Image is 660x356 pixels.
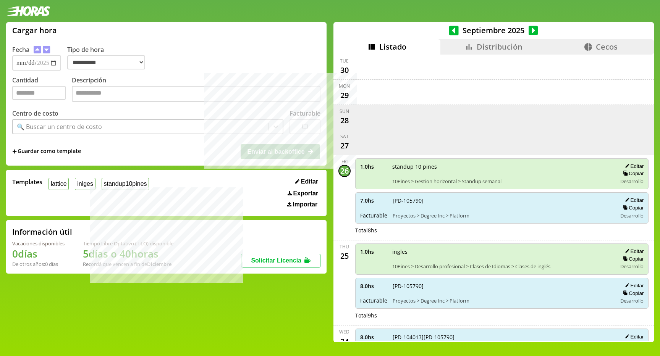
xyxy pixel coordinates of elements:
button: Copiar [621,170,644,177]
label: Fecha [12,45,29,54]
span: 8.0 hs [360,282,387,290]
span: [PD-104013][PD-105790] [393,333,612,341]
div: 24 [338,335,351,347]
label: Cantidad [12,76,72,104]
img: logotipo [6,6,50,16]
span: Facturable [360,297,387,304]
div: 27 [338,140,351,152]
div: Recordá que vencen a fin de [83,261,173,267]
textarea: Descripción [72,86,320,102]
div: Mon [339,83,350,89]
div: Vacaciones disponibles [12,240,65,247]
div: Tue [340,58,349,64]
button: lattice [49,178,69,190]
span: Desarrollo [620,297,644,304]
label: Tipo de hora [67,45,151,71]
span: 8.0 hs [360,333,387,341]
h1: 5 días o 40 horas [83,247,173,261]
span: 10Pines > Gestion horizontal > Standup semanal [392,178,612,185]
select: Tipo de hora [67,55,145,69]
h2: Información útil [12,227,72,237]
span: [PD-105790] [393,197,612,204]
span: Desarrollo [620,263,644,270]
div: 28 [338,114,351,127]
span: Solicitar Licencia [251,257,301,264]
button: Copiar [621,256,644,262]
input: Cantidad [12,86,66,100]
button: Solicitar Licencia [241,254,320,267]
span: +Guardar como template [12,147,81,156]
span: + [12,147,17,156]
b: Diciembre [147,261,171,267]
label: Centro de costo [12,109,58,118]
div: De otros años: 0 días [12,261,65,267]
div: 26 [338,165,351,177]
button: Editar [623,282,644,289]
button: Editar [623,197,644,203]
div: Total 9 hs [355,312,649,319]
span: Septiembre 2025 [459,25,529,35]
span: Exportar [293,190,318,197]
span: Facturable [360,212,387,219]
span: Importar [293,201,317,208]
div: Fri [341,158,348,165]
button: Editar [623,163,644,169]
div: 30 [338,64,351,76]
h1: 0 días [12,247,65,261]
span: 1.0 hs [360,163,387,170]
span: Desarrollo [620,212,644,219]
button: Copiar [621,341,644,347]
button: Editar [623,333,644,340]
button: Editar [623,248,644,255]
span: standup 10 pines [392,163,612,170]
button: Editar [293,178,320,185]
span: Templates [12,178,42,186]
div: scrollable content [333,55,654,342]
span: Proyectos > Degree Inc > Platform [393,212,612,219]
div: 🔍 Buscar un centro de costo [17,122,102,131]
span: Cecos [596,42,618,52]
div: Wed [339,329,349,335]
button: Copiar [621,205,644,211]
div: Sun [340,108,349,114]
button: standup10pines [102,178,149,190]
span: Distribución [477,42,522,52]
div: 29 [338,89,351,101]
button: Exportar [285,190,320,197]
label: Descripción [72,76,320,104]
label: Facturable [290,109,320,118]
div: Thu [340,243,349,250]
div: Total 8 hs [355,227,649,234]
span: Listado [379,42,406,52]
span: [PD-105790] [393,282,612,290]
div: 25 [338,250,351,262]
div: Sat [340,133,349,140]
h1: Cargar hora [12,25,57,35]
button: Copiar [621,290,644,296]
span: Proyectos > Degree Inc > Platform [393,297,612,304]
span: 10Pines > Desarrollo profesional > Clases de Idiomas > Clases de inglés [392,263,612,270]
button: inlges [75,178,95,190]
span: 1.0 hs [360,248,387,255]
span: Desarrollo [620,178,644,185]
span: Editar [301,178,318,185]
div: Tiempo Libre Optativo (TiLO) disponible [83,240,173,247]
span: ingles [392,248,612,255]
span: 7.0 hs [360,197,387,204]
